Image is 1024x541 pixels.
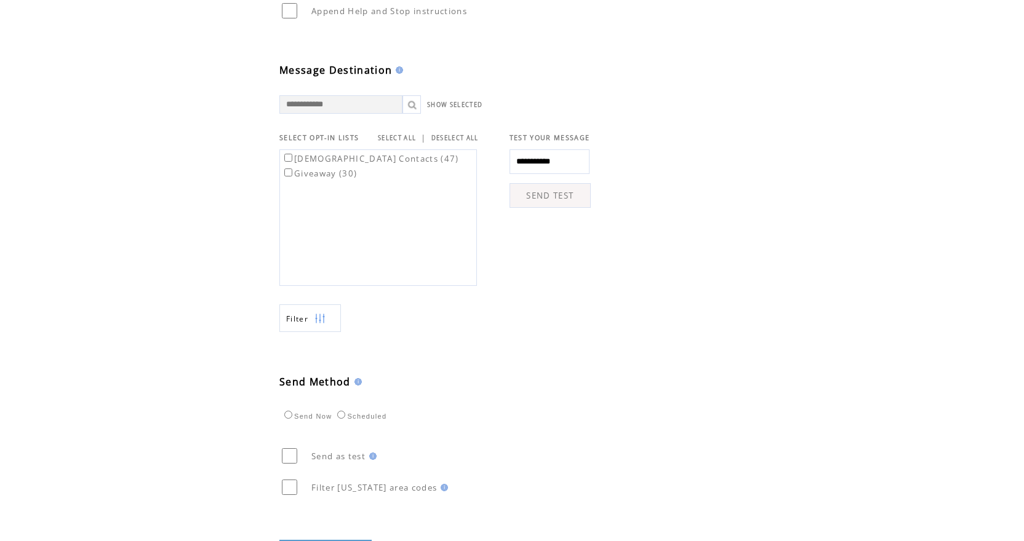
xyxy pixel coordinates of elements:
a: SHOW SELECTED [427,101,482,109]
input: Scheduled [337,411,345,419]
span: Append Help and Stop instructions [311,6,467,17]
span: Show filters [286,314,308,324]
span: TEST YOUR MESSAGE [510,133,590,142]
span: Filter [US_STATE] area codes [311,482,437,493]
img: help.gif [351,378,362,385]
img: help.gif [392,66,403,74]
input: Giveaway (30) [284,168,292,176]
img: filters.png [314,305,326,333]
label: Scheduled [334,413,386,420]
span: Message Destination [279,63,392,77]
span: Send as test [311,451,366,462]
input: Send Now [284,411,292,419]
a: DESELECT ALL [431,134,479,142]
label: [DEMOGRAPHIC_DATA] Contacts (47) [282,153,459,164]
span: SELECT OPT-IN LISTS [279,133,359,142]
label: Giveaway (30) [282,168,357,179]
span: | [421,132,426,143]
a: SEND TEST [510,183,591,208]
img: help.gif [437,484,448,491]
input: [DEMOGRAPHIC_DATA] Contacts (47) [284,154,292,162]
label: Send Now [281,413,332,420]
a: Filter [279,304,341,332]
span: Send Method [279,375,351,389]
a: SELECT ALL [378,134,416,142]
img: help.gif [366,452,377,460]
